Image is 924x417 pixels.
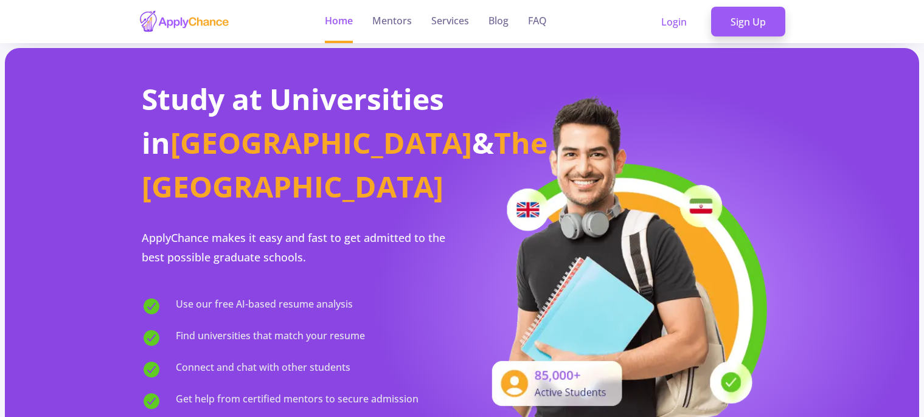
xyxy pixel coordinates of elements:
[142,79,444,162] span: Study at Universities in
[170,123,472,162] span: [GEOGRAPHIC_DATA]
[711,7,785,37] a: Sign Up
[176,360,350,379] span: Connect and chat with other students
[642,7,706,37] a: Login
[472,123,494,162] span: &
[139,10,230,33] img: applychance logo
[176,297,353,316] span: Use our free AI-based resume analysis
[142,230,445,264] span: ApplyChance makes it easy and fast to get admitted to the best possible graduate schools.
[176,391,419,411] span: Get help from certified mentors to secure admission
[176,328,365,348] span: Find universities that match your resume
